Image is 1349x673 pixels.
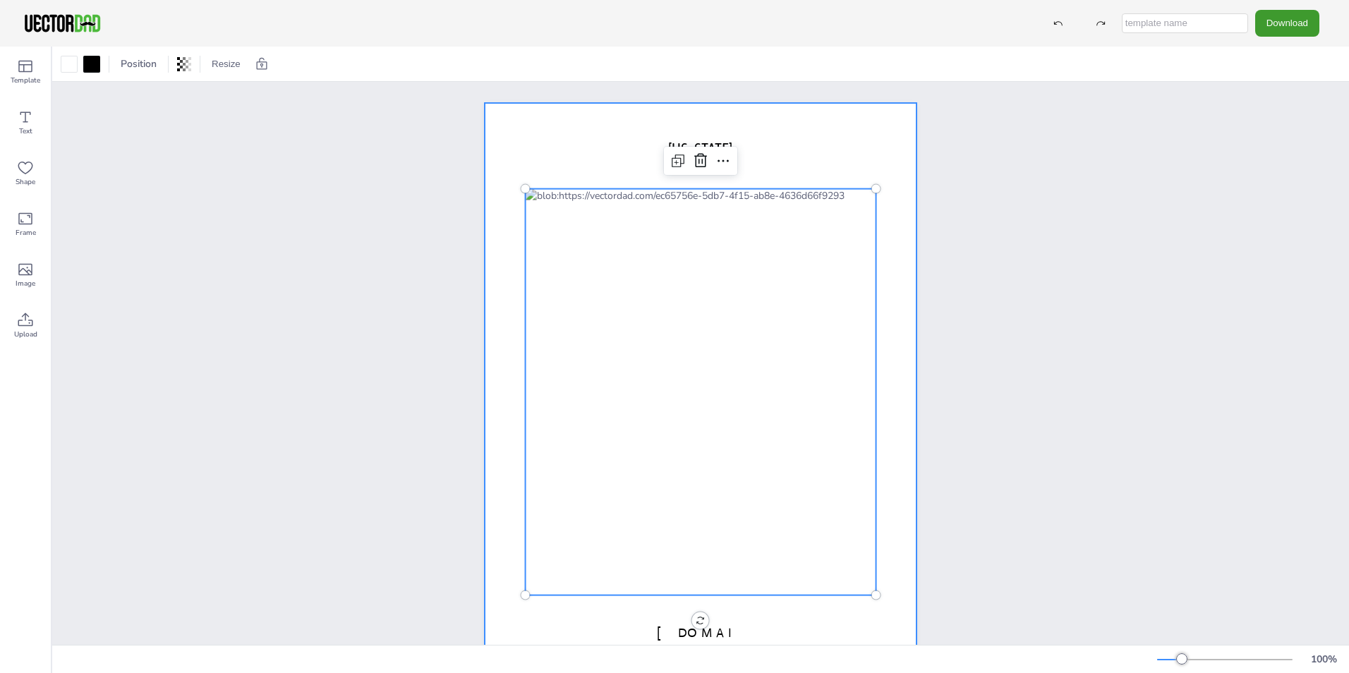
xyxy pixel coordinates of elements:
[1255,10,1319,36] button: Download
[23,13,102,34] img: VectorDad-1.png
[118,57,159,71] span: Position
[206,53,246,75] button: Resize
[11,75,40,86] span: Template
[668,140,732,158] span: [US_STATE]
[1122,13,1248,33] input: template name
[19,126,32,137] span: Text
[16,176,35,188] span: Shape
[16,227,36,238] span: Frame
[16,278,35,289] span: Image
[1307,653,1341,666] div: 100 %
[14,329,37,340] span: Upload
